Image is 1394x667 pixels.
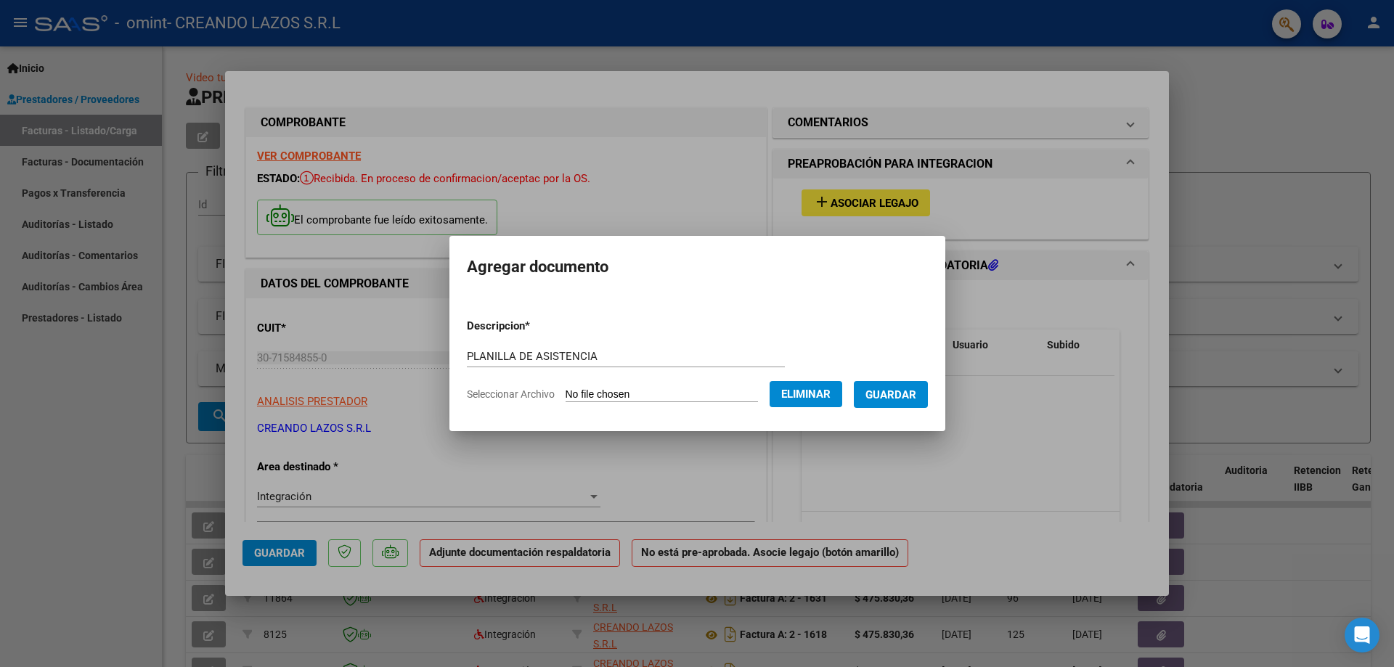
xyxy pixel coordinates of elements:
button: Guardar [854,381,928,408]
span: Eliminar [781,388,831,401]
button: Eliminar [770,381,842,407]
span: Seleccionar Archivo [467,388,555,400]
div: Open Intercom Messenger [1345,618,1379,652]
h2: Agregar documento [467,253,928,281]
p: Descripcion [467,318,606,335]
span: Guardar [865,388,916,401]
